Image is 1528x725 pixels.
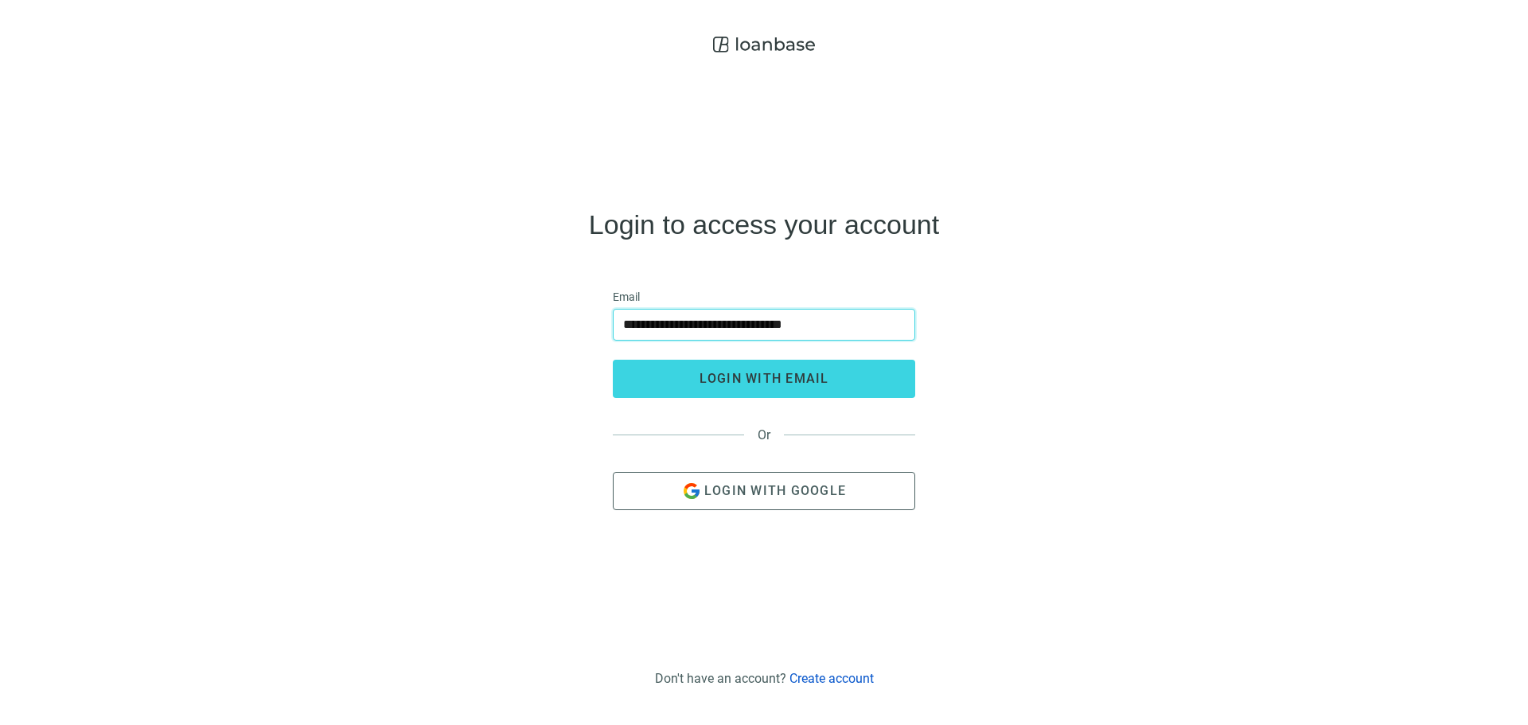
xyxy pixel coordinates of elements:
div: Don't have an account? [655,671,874,686]
h4: Login to access your account [589,212,939,237]
a: Create account [789,671,874,686]
button: Login with Google [613,472,915,510]
span: Or [744,427,784,442]
span: Email [613,288,640,306]
button: login with email [613,360,915,398]
span: Login with Google [704,483,846,498]
span: login with email [700,371,829,386]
